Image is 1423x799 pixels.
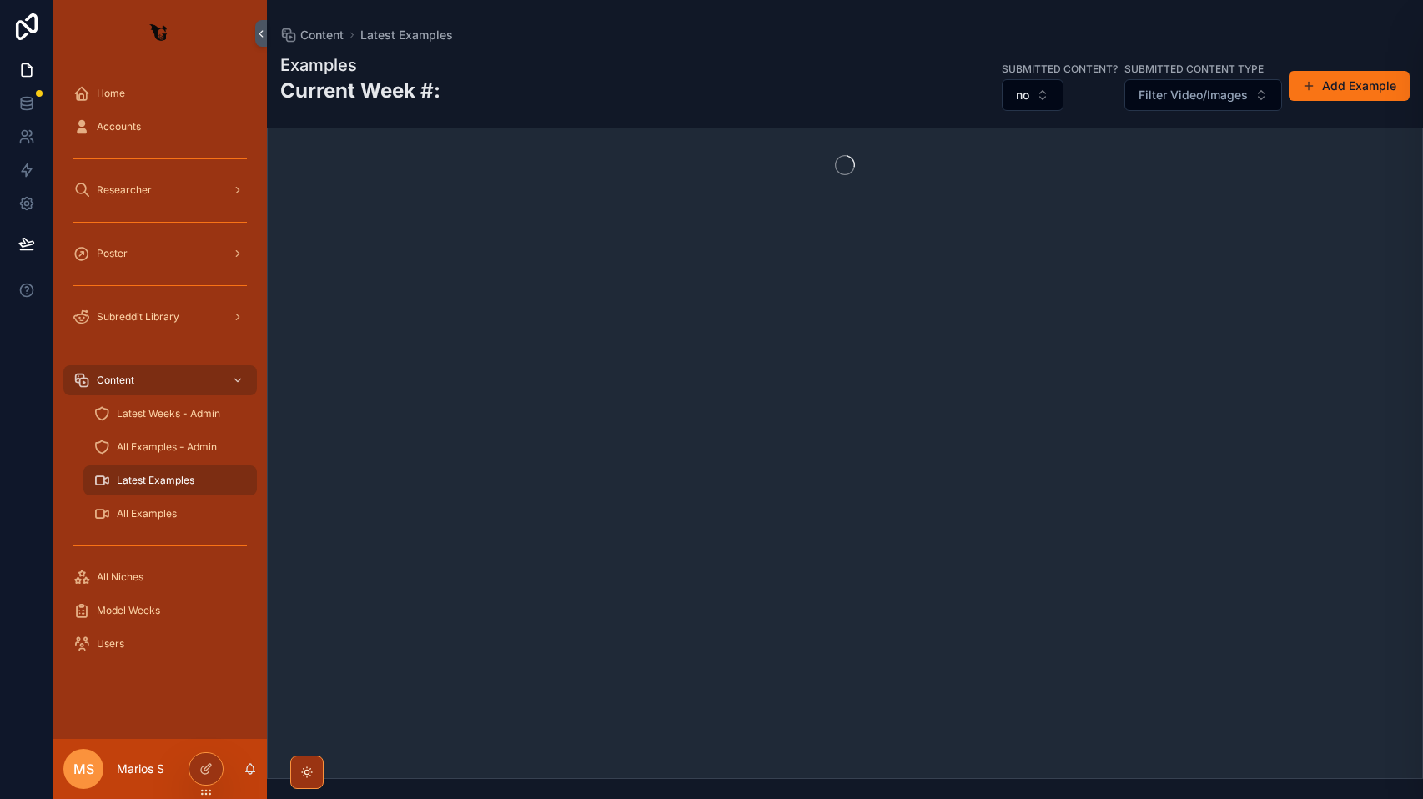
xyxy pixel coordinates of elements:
img: App logo [147,20,173,47]
button: Select Button [1002,79,1063,111]
span: Home [97,87,125,100]
span: All Examples - Admin [117,440,217,454]
span: Accounts [97,120,141,133]
a: All Examples [83,499,257,529]
span: Researcher [97,183,152,197]
a: All Examples - Admin [83,432,257,462]
span: Content [300,27,344,43]
span: All Examples [117,507,177,520]
a: Model Weeks [63,595,257,626]
a: Content [280,27,344,43]
div: scrollable content [53,67,267,681]
a: Researcher [63,175,257,205]
span: Users [97,637,124,651]
a: Users [63,629,257,659]
a: Home [63,78,257,108]
a: Latest Examples [360,27,453,43]
p: Marios S [117,761,164,777]
span: All Niches [97,570,143,584]
span: Poster [97,247,128,260]
span: Model Weeks [97,604,160,617]
h2: Current Week #: [280,77,440,104]
label: Submitted Content Type [1124,61,1264,76]
label: Submitted Content? [1002,61,1118,76]
span: MS [73,759,94,779]
span: Latest Examples [117,474,194,487]
span: Content [97,374,134,387]
a: Content [63,365,257,395]
a: Subreddit Library [63,302,257,332]
span: Filter Video/Images [1139,87,1248,103]
h1: Examples [280,53,440,77]
button: Add Example [1289,71,1410,101]
a: Latest Weeks - Admin [83,399,257,429]
span: Subreddit Library [97,310,179,324]
a: Latest Examples [83,465,257,495]
button: Select Button [1124,79,1282,111]
a: All Niches [63,562,257,592]
span: Latest Weeks - Admin [117,407,220,420]
a: Accounts [63,112,257,142]
a: Poster [63,239,257,269]
span: no [1016,87,1029,103]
